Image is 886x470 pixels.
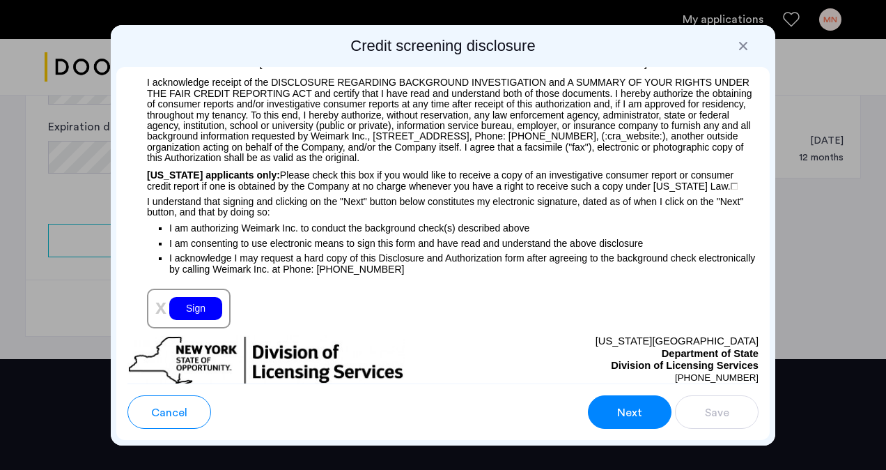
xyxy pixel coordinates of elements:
[443,348,759,361] p: Department of State
[705,404,729,421] span: Save
[127,71,759,164] p: I acknowledge receipt of the DISCLOSURE REGARDING BACKGROUND INVESTIGATION and A SUMMARY OF YOUR ...
[116,36,770,56] h2: Credit screening disclosure
[617,404,642,421] span: Next
[127,164,759,192] p: Please check this box if you would like to receive a copy of an investigative consumer report or ...
[169,236,759,251] p: I am consenting to use electronic means to sign this form and have read and understand the above ...
[169,218,759,236] p: I am authorizing Weimark Inc. to conduct the background check(s) described above
[731,183,738,190] img: 4LAxfPwtD6BVinC2vKR9tPz10Xbrctccj4YAocJUAAAAASUVORK5CYIIA
[127,192,759,218] p: I understand that signing and clicking on the "Next" button below constitutes my electronic signa...
[588,395,671,429] button: button
[155,296,166,318] span: x
[443,372,759,384] p: [PHONE_NUMBER]
[147,169,280,181] span: [US_STATE] applicants only:
[169,252,759,275] p: I acknowledge I may request a hard copy of this Disclosure and Authorization form after agreeing ...
[443,335,759,348] p: [US_STATE][GEOGRAPHIC_DATA]
[151,404,187,421] span: Cancel
[127,395,211,429] button: button
[675,395,759,429] button: button
[443,360,759,372] p: Division of Licensing Services
[127,335,405,389] img: new-york-logo.png
[169,297,222,320] div: Sign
